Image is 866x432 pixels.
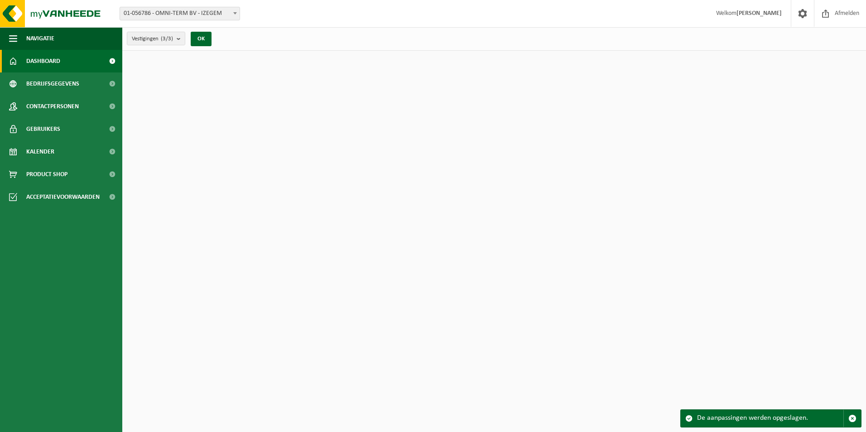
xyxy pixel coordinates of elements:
strong: [PERSON_NAME] [736,10,782,17]
count: (3/3) [161,36,173,42]
span: Gebruikers [26,118,60,140]
button: Vestigingen(3/3) [127,32,185,45]
span: Contactpersonen [26,95,79,118]
div: De aanpassingen werden opgeslagen. [697,410,843,427]
span: Dashboard [26,50,60,72]
button: OK [191,32,212,46]
span: 01-056786 - OMNI-TERM BV - IZEGEM [120,7,240,20]
span: Navigatie [26,27,54,50]
span: Acceptatievoorwaarden [26,186,100,208]
span: Bedrijfsgegevens [26,72,79,95]
span: Product Shop [26,163,67,186]
span: Kalender [26,140,54,163]
span: Vestigingen [132,32,173,46]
